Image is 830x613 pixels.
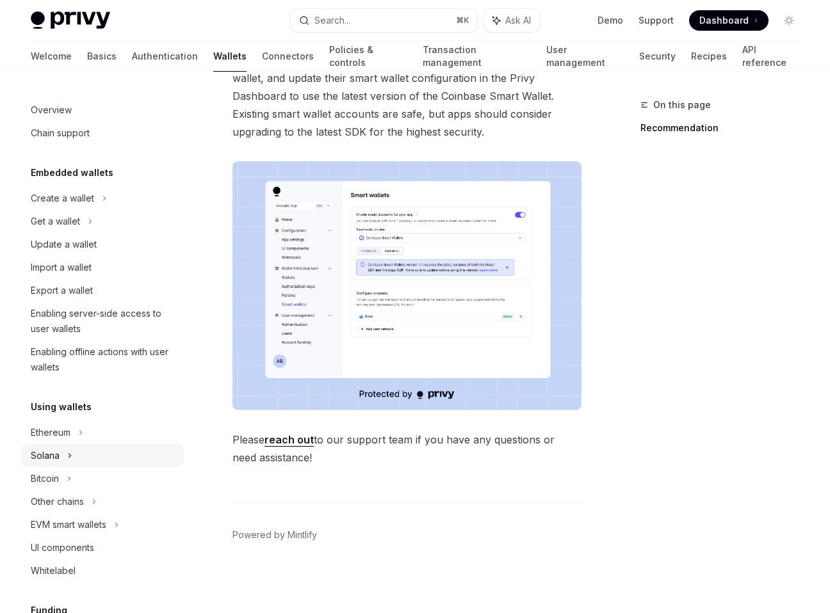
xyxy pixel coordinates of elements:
[456,15,469,26] span: ⌘ K
[31,494,84,509] div: Other chains
[264,433,314,447] a: reach out
[31,165,113,180] h5: Embedded wallets
[213,41,247,72] a: Wallets
[31,448,60,463] div: Solana
[31,102,72,118] div: Overview
[691,41,727,72] a: Recipes
[31,399,92,415] h5: Using wallets
[742,41,799,72] a: API reference
[31,563,76,578] div: Whitelabel
[31,517,106,532] div: EVM smart wallets
[20,122,184,145] a: Chain support
[31,12,110,29] img: light logo
[87,41,117,72] a: Basics
[31,471,59,486] div: Bitcoin
[484,9,540,32] button: Ask AI
[232,431,582,466] span: Please to our support team if you have any questions or need assistance!
[423,41,531,72] a: Transaction management
[31,191,94,206] div: Create a wallet
[31,540,94,555] div: UI components
[31,125,90,141] div: Chain support
[546,41,623,72] a: User management
[232,529,317,541] a: Powered by Mintlify
[640,118,810,138] a: Recommendation
[779,10,799,31] button: Toggle dark mode
[31,283,93,298] div: Export a wallet
[329,41,407,72] a: Policies & controls
[290,9,476,32] button: Search...⌘K
[20,99,184,122] a: Overview
[598,14,623,27] a: Demo
[132,41,198,72] a: Authentication
[653,97,711,113] span: On this page
[20,279,184,302] a: Export a wallet
[689,10,769,31] a: Dashboard
[31,306,177,337] div: Enabling server-side access to user wallets
[232,161,582,410] img: Sample enable smart wallets
[699,14,749,27] span: Dashboard
[20,302,184,340] a: Enabling server-side access to user wallets
[31,237,97,252] div: Update a wallet
[20,559,184,582] a: Whitelabel
[20,256,184,279] a: Import a wallet
[20,536,184,559] a: UI components
[639,14,674,27] a: Support
[31,41,72,72] a: Welcome
[31,425,70,440] div: Ethereum
[20,340,184,379] a: Enabling offline actions with user wallets
[20,233,184,256] a: Update a wallet
[232,33,582,141] span: We recommend developers upgrade their Privy SDK’s to the latest version to ensure that they are u...
[262,41,314,72] a: Connectors
[31,214,80,229] div: Get a wallet
[505,14,531,27] span: Ask AI
[314,13,350,28] div: Search...
[31,260,92,275] div: Import a wallet
[31,344,177,375] div: Enabling offline actions with user wallets
[639,41,676,72] a: Security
